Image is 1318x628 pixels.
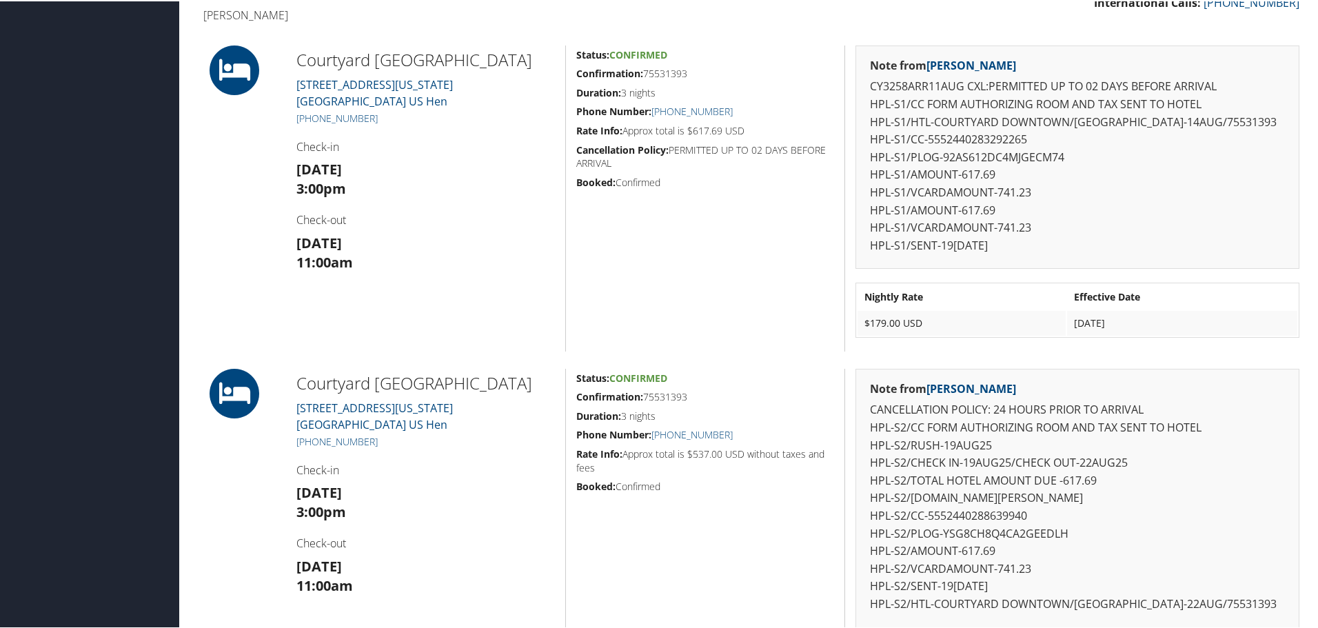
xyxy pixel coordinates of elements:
h4: Check-out [296,534,555,549]
strong: Booked: [576,174,616,188]
strong: Duration: [576,408,621,421]
strong: Note from [870,380,1016,395]
a: [PHONE_NUMBER] [296,110,378,123]
strong: Phone Number: [576,427,651,440]
strong: Status: [576,47,609,60]
strong: Confirmation: [576,389,643,402]
a: [PERSON_NAME] [926,57,1016,72]
strong: 11:00am [296,575,353,594]
h2: Courtyard [GEOGRAPHIC_DATA] [296,47,555,70]
h4: Check-in [296,138,555,153]
span: Confirmed [609,370,667,383]
strong: Phone Number: [576,103,651,117]
strong: Note from [870,57,1016,72]
h4: [PERSON_NAME] [203,6,741,21]
strong: Duration: [576,85,621,98]
h5: Approx total is $617.69 USD [576,123,834,136]
span: Confirmed [609,47,667,60]
strong: Status: [576,370,609,383]
strong: 3:00pm [296,501,346,520]
h5: 75531393 [576,389,834,403]
h5: Confirmed [576,174,834,188]
a: [STREET_ADDRESS][US_STATE][GEOGRAPHIC_DATA] US Hen [296,76,453,108]
h2: Courtyard [GEOGRAPHIC_DATA] [296,370,555,394]
h5: 3 nights [576,408,834,422]
strong: Rate Info: [576,446,622,459]
p: CY3258ARR11AUG CXL:PERMITTED UP TO 02 DAYS BEFORE ARRIVAL HPL-S1/CC FORM AUTHORIZING ROOM AND TAX... [870,77,1285,253]
strong: Rate Info: [576,123,622,136]
a: [PERSON_NAME] [926,380,1016,395]
strong: 11:00am [296,252,353,270]
strong: [DATE] [296,159,342,177]
h5: 3 nights [576,85,834,99]
td: [DATE] [1067,310,1297,334]
h4: Check-out [296,211,555,226]
h5: PERMITTED UP TO 02 DAYS BEFORE ARRIVAL [576,142,834,169]
p: CANCELLATION POLICY: 24 HOURS PRIOR TO ARRIVAL HPL-S2/CC FORM AUTHORIZING ROOM AND TAX SENT TO HO... [870,400,1285,611]
strong: 3:00pm [296,178,346,196]
th: Nightly Rate [858,283,1066,308]
th: Effective Date [1067,283,1297,308]
strong: [DATE] [296,482,342,500]
h5: Approx total is $537.00 USD without taxes and fees [576,446,834,473]
h5: Confirmed [576,478,834,492]
a: [PHONE_NUMBER] [651,103,733,117]
a: [PHONE_NUMBER] [296,434,378,447]
a: [PHONE_NUMBER] [651,427,733,440]
a: [STREET_ADDRESS][US_STATE][GEOGRAPHIC_DATA] US Hen [296,399,453,431]
strong: [DATE] [296,556,342,574]
td: $179.00 USD [858,310,1066,334]
strong: [DATE] [296,232,342,251]
strong: Booked: [576,478,616,492]
h4: Check-in [296,461,555,476]
strong: Confirmation: [576,65,643,79]
h5: 75531393 [576,65,834,79]
strong: Cancellation Policy: [576,142,669,155]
